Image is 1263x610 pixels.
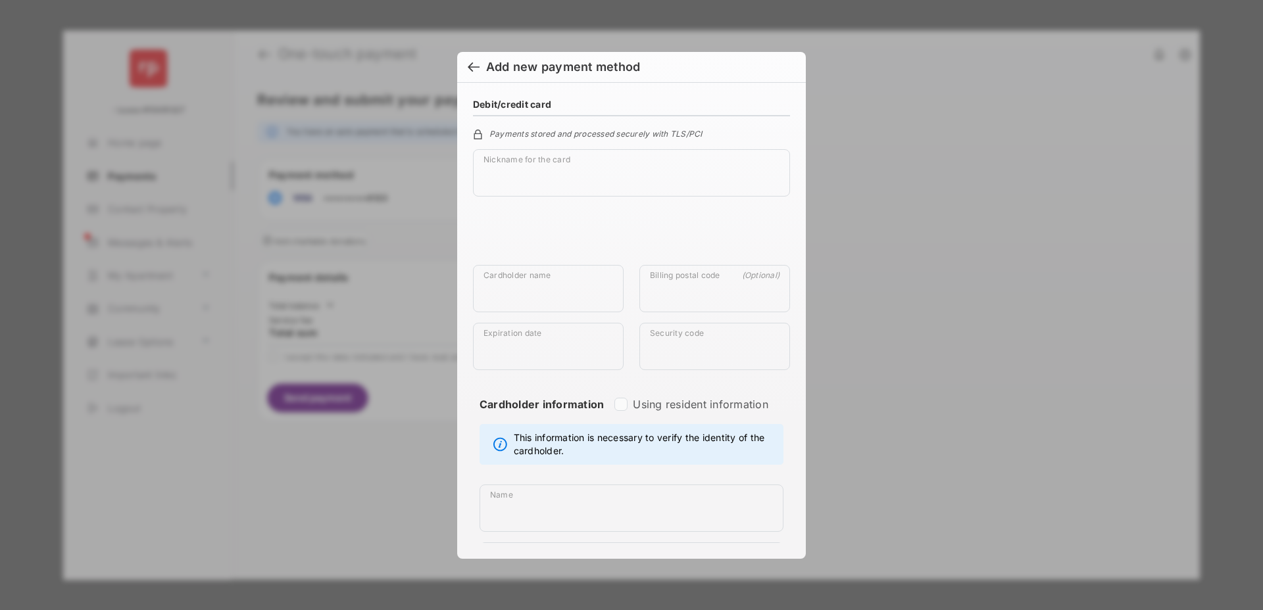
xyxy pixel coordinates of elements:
[486,60,640,74] font: Add new payment method
[489,129,703,139] font: Payments stored and processed securely with TLS/PCI
[480,398,604,411] font: Cardholder information
[633,398,768,411] font: Using resident information
[473,99,551,110] font: Debit/credit card
[473,207,790,265] iframe: Credit card field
